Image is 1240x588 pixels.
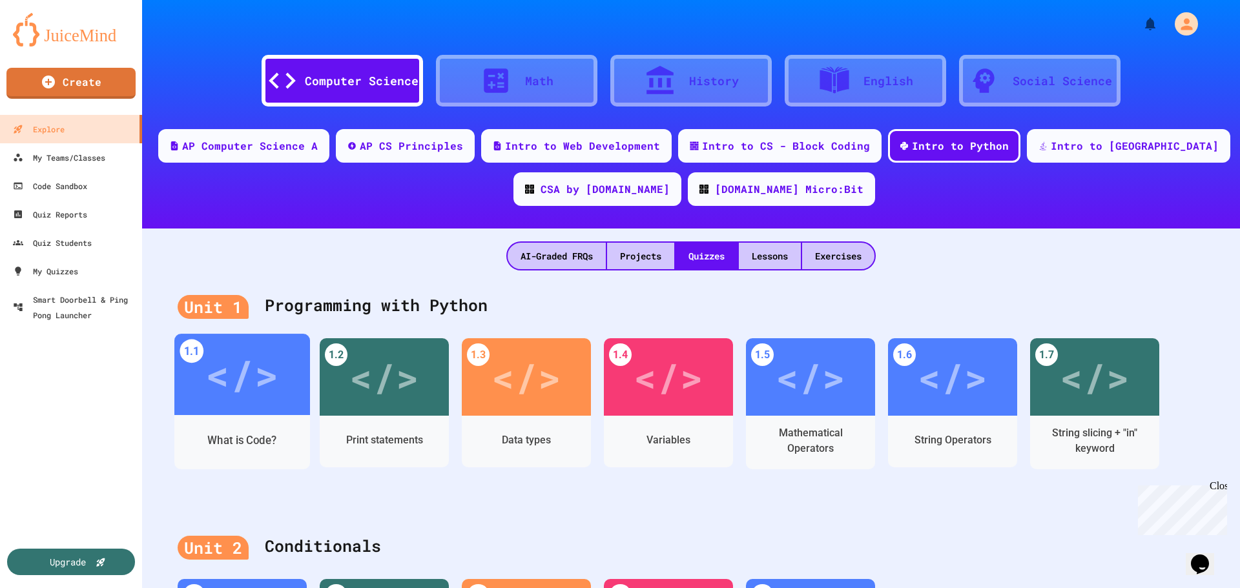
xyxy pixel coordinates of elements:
[689,72,739,90] div: History
[893,343,916,366] div: 1.6
[1133,480,1227,535] iframe: chat widget
[13,13,129,46] img: logo-orange.svg
[178,521,1204,573] div: Conditionals
[349,348,419,406] div: </>
[178,295,249,319] div: Unit 1
[863,72,913,90] div: English
[776,348,845,406] div: </>
[1060,348,1130,406] div: </>
[13,263,78,279] div: My Quizzes
[646,432,690,448] div: Variables
[13,150,105,165] div: My Teams/Classes
[178,280,1204,332] div: Programming with Python
[346,432,423,448] div: Print statements
[6,68,136,99] a: Create
[609,343,632,366] div: 1.4
[1013,72,1112,90] div: Social Science
[912,138,1009,154] div: Intro to Python
[634,348,703,406] div: </>
[508,243,606,269] div: AI-Graded FRQs
[13,121,65,137] div: Explore
[1161,9,1201,39] div: My Account
[360,138,463,154] div: AP CS Principles
[1119,13,1161,35] div: My Notifications
[676,243,738,269] div: Quizzes
[751,343,774,366] div: 1.5
[502,432,551,448] div: Data types
[541,181,670,197] div: CSA by [DOMAIN_NAME]
[325,343,347,366] div: 1.2
[1040,425,1150,456] div: String slicing + "in" keyword
[918,348,987,406] div: </>
[50,555,86,569] div: Upgrade
[207,432,276,449] div: What is Code?
[178,536,249,560] div: Unit 2
[182,138,318,154] div: AP Computer Science A
[702,138,870,154] div: Intro to CS - Block Coding
[1035,343,1058,366] div: 1.7
[180,340,203,363] div: 1.1
[525,185,534,194] img: CODE_logo_RGB.png
[802,243,874,269] div: Exercises
[914,432,991,448] div: String Operators
[305,72,418,90] div: Computer Science
[205,344,278,405] div: </>
[13,207,87,222] div: Quiz Reports
[13,235,92,250] div: Quiz Students
[699,185,708,194] img: CODE_logo_RGB.png
[1186,536,1227,575] iframe: chat widget
[607,243,674,269] div: Projects
[1051,138,1219,154] div: Intro to [GEOGRAPHIC_DATA]
[715,181,863,197] div: [DOMAIN_NAME] Micro:Bit
[5,5,89,82] div: Chat with us now!Close
[13,178,87,194] div: Code Sandbox
[491,348,561,406] div: </>
[525,72,553,90] div: Math
[13,292,137,323] div: Smart Doorbell & Ping Pong Launcher
[505,138,660,154] div: Intro to Web Development
[739,243,801,269] div: Lessons
[467,343,490,366] div: 1.3
[756,425,865,456] div: Mathematical Operators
